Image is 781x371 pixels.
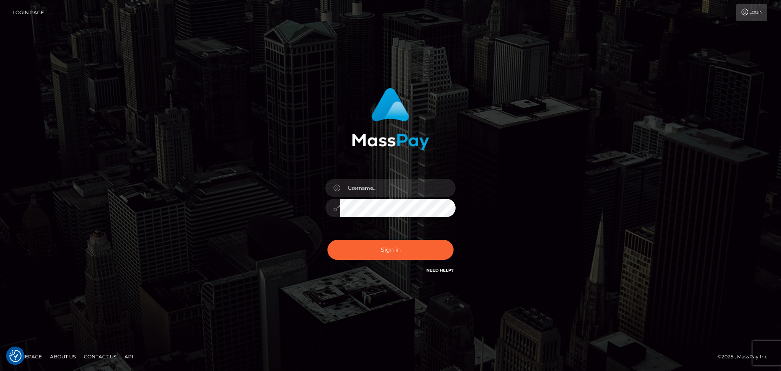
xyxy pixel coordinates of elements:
[9,350,22,362] button: Consent Preferences
[426,268,454,273] a: Need Help?
[47,350,79,363] a: About Us
[13,4,44,21] a: Login Page
[736,4,767,21] a: Login
[352,88,429,150] img: MassPay Login
[81,350,120,363] a: Contact Us
[340,179,456,197] input: Username...
[121,350,137,363] a: API
[718,352,775,361] div: © 2025 , MassPay Inc.
[9,350,45,363] a: Homepage
[9,350,22,362] img: Revisit consent button
[327,240,454,260] button: Sign in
